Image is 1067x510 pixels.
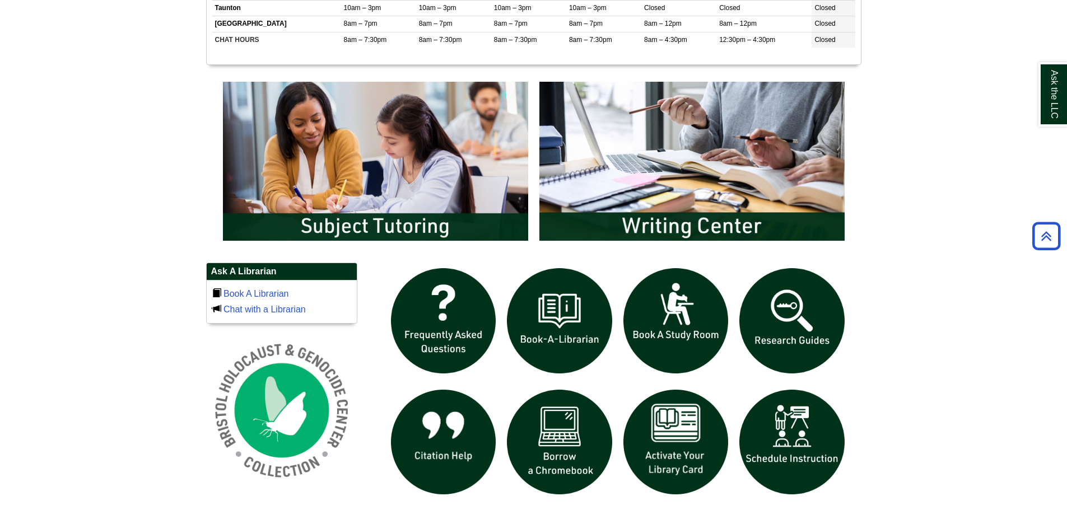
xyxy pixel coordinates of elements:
img: For faculty. Schedule Library Instruction icon links to form. [734,384,850,500]
img: book a study room icon links to book a study room web page [618,263,734,379]
img: Research Guides icon links to research guides web page [734,263,850,379]
span: 8am – 4:30pm [644,36,687,44]
span: 10am – 3pm [419,4,456,12]
span: 8am – 7pm [569,20,603,27]
a: Book A Librarian [223,289,289,298]
span: 10am – 3pm [569,4,607,12]
span: 8am – 7pm [494,20,528,27]
span: Closed [644,4,665,12]
span: Closed [719,4,740,12]
span: 8am – 7pm [344,20,378,27]
td: Taunton [212,1,341,16]
span: 12:30pm – 4:30pm [719,36,775,44]
span: Closed [814,20,835,27]
img: Book a Librarian icon links to book a librarian web page [501,263,618,379]
img: Subject Tutoring Information [217,76,534,246]
td: [GEOGRAPHIC_DATA] [212,16,341,32]
img: citation help icon links to citation help guide page [385,384,502,500]
span: 8am – 7:30pm [569,36,612,44]
img: Borrow a chromebook icon links to the borrow a chromebook web page [501,384,618,500]
a: Chat with a Librarian [223,305,306,314]
span: 8am – 7:30pm [494,36,537,44]
h2: Ask A Librarian [207,263,357,280]
img: Holocaust and Genocide Collection [206,335,357,486]
img: activate Library Card icon links to form to activate student ID into library card [618,384,734,500]
img: frequently asked questions [385,263,502,379]
span: 10am – 3pm [494,4,532,12]
span: Closed [814,36,835,44]
span: 8am – 7:30pm [419,36,462,44]
span: 8am – 7pm [419,20,453,27]
img: Writing Center Information [534,76,850,246]
td: CHAT HOURS [212,32,341,48]
span: 10am – 3pm [344,4,381,12]
span: 8am – 12pm [719,20,757,27]
span: Closed [814,4,835,12]
div: slideshow [385,263,850,505]
span: 8am – 12pm [644,20,682,27]
a: Back to Top [1028,228,1064,244]
span: 8am – 7:30pm [344,36,387,44]
div: slideshow [217,76,850,251]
